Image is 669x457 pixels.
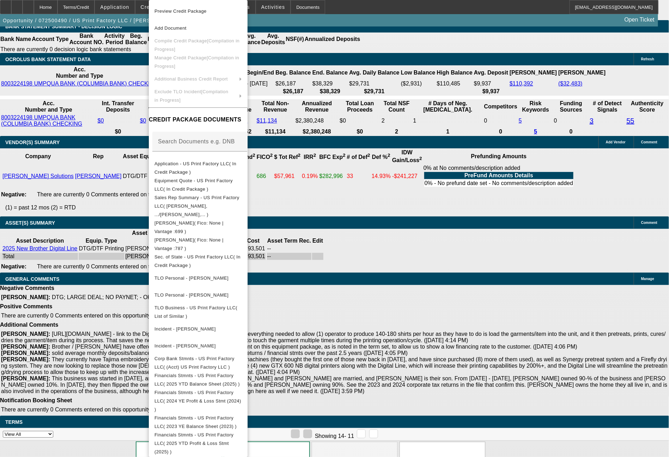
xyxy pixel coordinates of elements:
[149,372,248,388] button: Financials Stmnts - US Print Factory LLC( 2025 YTD Balance Sheet (2025) )
[149,115,248,124] h4: CREDIT PACKAGE DOCUMENTS
[149,253,248,270] button: Sec. of State - US Print Factory LLC( In Credit Package )
[154,161,236,175] span: Application - US Print Factory LLC( In Credit Package )
[154,254,241,268] span: Sec. of State - US Print Factory LLC( In Credit Package )
[154,326,216,332] span: Incident - [PERSON_NAME]
[149,160,248,177] button: Application - US Print Factory LLC( In Credit Package )
[154,220,224,234] span: [PERSON_NAME]( Fico: None | Vantage :699 )
[154,432,233,455] span: Financials Stmnts - US Print Factory LLC( 2025 YTD Profit & Loss Stmt (2025) )
[154,237,224,251] span: [PERSON_NAME]( Fico: None | Vantage :787 )
[154,390,241,412] span: Financials Stmnts - US Print Factory LLC( 2024 YE Profit & Loss Stmt (2024) )
[149,194,248,219] button: Sales Rep Summary - US Print Factory LLC( Wesolowski, .../Wesolowski,... )
[149,304,248,321] button: TLO Business - US Print Factory LLC( List of Similar )
[154,415,237,429] span: Financials Stmnts - US Print Factory LLC( 2023 YE Balance Sheet (2023) )
[154,356,235,370] span: Corp Bank Stmnts - US Print Factory LLC( (Acct) US Print Factory LLC )
[149,355,248,372] button: Corp Bank Stmnts - US Print Factory LLC( (Acct) US Print Factory LLC )
[149,321,248,338] button: Incident - Singh, Navneet
[149,431,248,456] button: Financials Stmnts - US Print Factory LLC( 2025 YTD Profit & Loss Stmt (2025) )
[149,236,248,253] button: Transunion - Singh, Navneet( Fico: None | Vantage :787 )
[154,25,187,31] span: Add Document
[149,177,248,194] button: Equipment Quote - US Print Factory LLC( In Credit Package )
[149,414,248,431] button: Financials Stmnts - US Print Factory LLC( 2023 YE Balance Sheet (2023) )
[149,338,248,355] button: Incident - Singh, Jarnail
[149,219,248,236] button: Transunion - Singh, Jarnail( Fico: None | Vantage :699 )
[149,388,248,414] button: Financials Stmnts - US Print Factory LLC( 2024 YE Profit & Loss Stmt (2024) )
[154,343,216,349] span: Incident - [PERSON_NAME]
[149,287,248,304] button: TLO Personal - Singh, Navneet
[154,195,239,217] span: Sales Rep Summary - US Print Factory LLC( [PERSON_NAME], .../[PERSON_NAME],... )
[154,292,229,298] span: TLO Personal - [PERSON_NAME]
[154,373,240,387] span: Financials Stmnts - US Print Factory LLC( 2025 YTD Balance Sheet (2025) )
[154,8,207,14] span: Preview Credit Package
[149,270,248,287] button: TLO Personal - Singh, Jarnail
[154,305,237,319] span: TLO Business - US Print Factory LLC( List of Similar )
[154,275,229,281] span: TLO Personal - [PERSON_NAME]
[158,138,235,144] mat-label: Search Documents e.g. DNB
[154,178,233,192] span: Equipment Quote - US Print Factory LLC( In Credit Package )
